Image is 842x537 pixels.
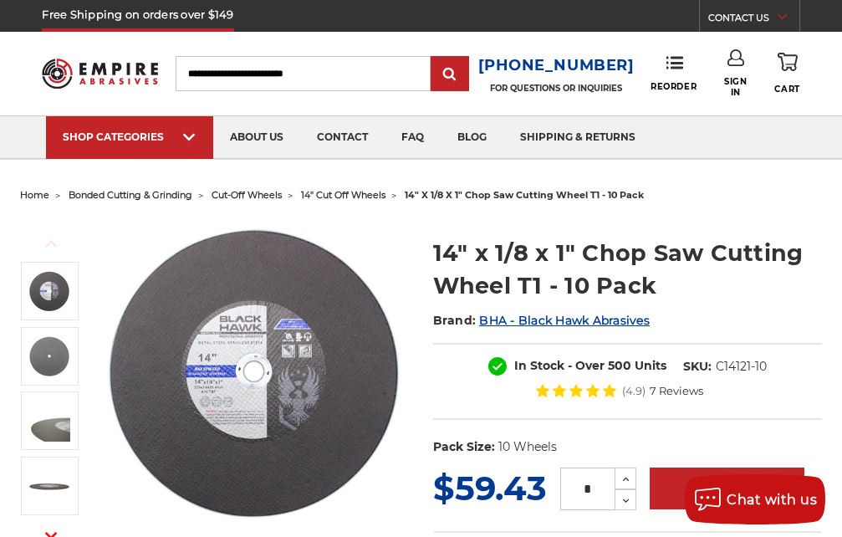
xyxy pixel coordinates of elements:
a: contact [300,116,385,159]
img: chop saw cutting disc [28,465,70,507]
a: 14" cut off wheels [301,189,385,201]
a: [PHONE_NUMBER] [478,54,635,78]
img: 14 inch stationary chop saw abrasive blade [28,400,70,442]
img: 14 Inch Chop Saw Wheel [102,219,409,526]
button: Chat with us [685,474,825,524]
a: home [20,189,49,201]
p: FOR QUESTIONS OR INQUIRIES [478,83,635,94]
dt: SKU: [683,358,712,376]
dd: 10 Wheels [498,438,557,456]
h1: 14" x 1/8 x 1" Chop Saw Cutting Wheel T1 - 10 Pack [433,237,823,302]
span: Chat with us [727,492,817,508]
a: cut-off wheels [212,189,282,201]
div: SHOP CATEGORIES [63,130,196,143]
img: 14 Inch Chop Saw Wheel [28,270,70,312]
a: faq [385,116,441,159]
span: Units [635,358,666,373]
span: Cart [774,84,799,95]
a: Cart [774,49,799,97]
span: 14" x 1/8 x 1" chop saw cutting wheel t1 - 10 pack [405,189,644,201]
span: Reorder [651,81,697,92]
span: Sign In [719,76,753,98]
img: 14 Inch Cutting Wheel for Chop Saw [28,335,70,377]
a: shipping & returns [503,116,652,159]
a: BHA - Black Hawk Abrasives [479,313,650,328]
a: about us [213,116,300,159]
button: Previous [31,226,71,262]
span: (4.9) [622,386,646,396]
img: Empire Abrasives [42,51,157,96]
dt: Pack Size: [433,438,495,456]
span: Brand: [433,313,477,328]
span: - Over [568,358,605,373]
a: CONTACT US [708,8,799,32]
a: Reorder [651,55,697,91]
input: Submit [433,58,467,91]
span: $59.43 [433,468,547,509]
span: 7 Reviews [650,386,703,396]
a: bonded cutting & grinding [69,189,192,201]
dd: C14121-10 [716,358,767,376]
span: 500 [608,358,631,373]
span: In Stock [514,358,564,373]
a: blog [441,116,503,159]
